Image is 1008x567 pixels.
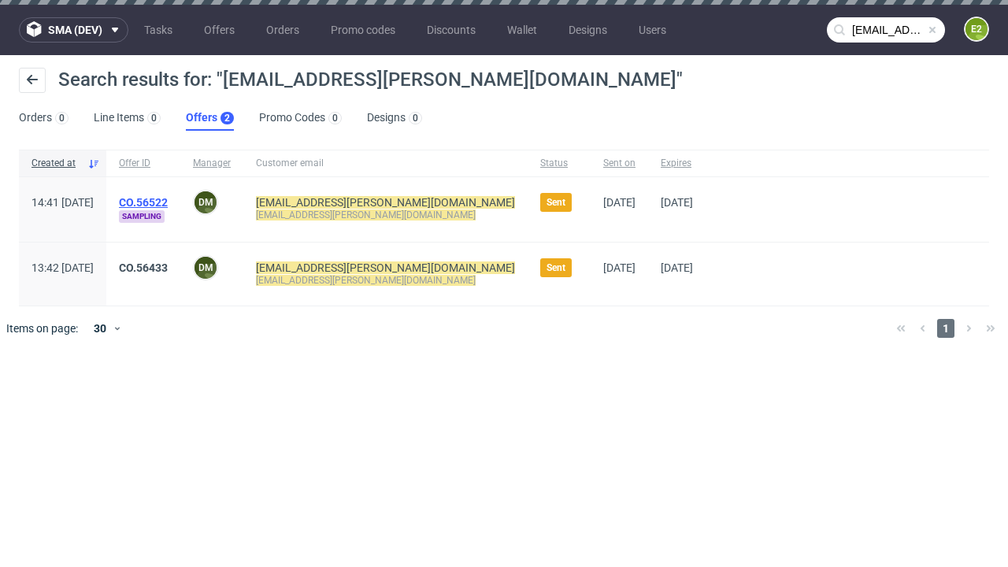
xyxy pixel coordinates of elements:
div: 0 [332,113,338,124]
a: Promo codes [321,17,405,43]
span: [DATE] [661,196,693,209]
span: 13:42 [DATE] [31,261,94,274]
mark: [EMAIL_ADDRESS][PERSON_NAME][DOMAIN_NAME] [256,196,515,209]
a: Users [629,17,676,43]
span: Search results for: "[EMAIL_ADDRESS][PERSON_NAME][DOMAIN_NAME]" [58,69,683,91]
div: 30 [84,317,113,339]
a: Orders0 [19,106,69,131]
a: Offers [195,17,244,43]
figcaption: e2 [965,18,988,40]
span: Items on page: [6,321,78,336]
span: [DATE] [603,261,636,274]
span: sma (dev) [48,24,102,35]
mark: [EMAIL_ADDRESS][PERSON_NAME][DOMAIN_NAME] [256,209,476,220]
mark: [EMAIL_ADDRESS][PERSON_NAME][DOMAIN_NAME] [256,275,476,286]
a: Orders [257,17,309,43]
span: Offer ID [119,157,168,170]
a: CO.56522 [119,196,168,209]
a: Offers2 [186,106,234,131]
div: 2 [224,113,230,124]
span: Manager [193,157,231,170]
span: [DATE] [603,196,636,209]
mark: [EMAIL_ADDRESS][PERSON_NAME][DOMAIN_NAME] [256,261,515,274]
span: Sampling [119,210,165,223]
span: 14:41 [DATE] [31,196,94,209]
span: Customer email [256,157,515,170]
span: Sent [547,261,565,274]
span: Expires [661,157,693,170]
a: Promo Codes0 [259,106,342,131]
span: Sent [547,196,565,209]
span: Status [540,157,578,170]
figcaption: DM [195,257,217,279]
span: Created at [31,157,81,170]
figcaption: DM [195,191,217,213]
a: Tasks [135,17,182,43]
a: Designs0 [367,106,422,131]
button: sma (dev) [19,17,128,43]
a: Wallet [498,17,547,43]
a: Line Items0 [94,106,161,131]
span: [DATE] [661,261,693,274]
div: 0 [413,113,418,124]
a: Discounts [417,17,485,43]
span: 1 [937,319,954,338]
div: 0 [151,113,157,124]
span: Sent on [603,157,636,170]
div: 0 [59,113,65,124]
a: Designs [559,17,617,43]
a: CO.56433 [119,261,168,274]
